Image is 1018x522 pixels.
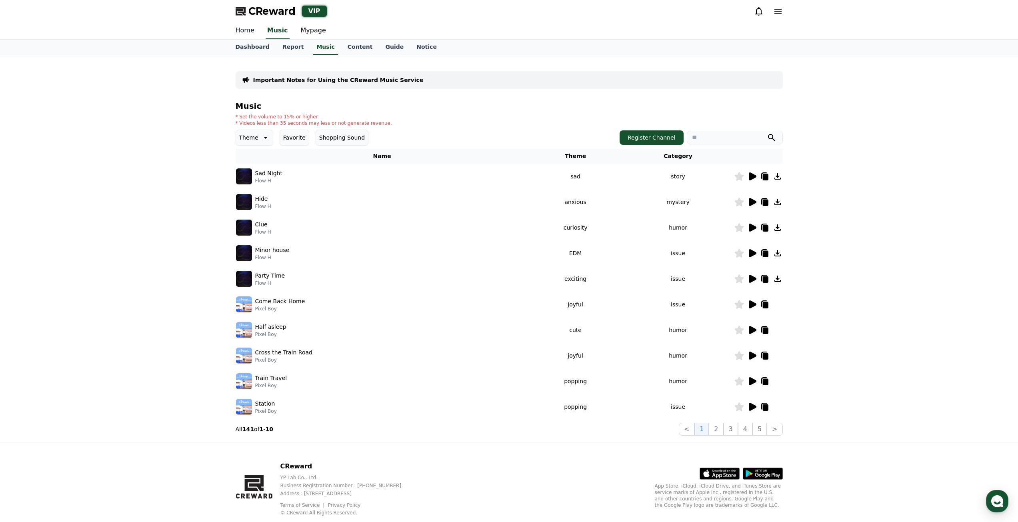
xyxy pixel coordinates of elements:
[20,266,34,272] span: Home
[529,266,622,292] td: exciting
[280,462,414,471] p: CReward
[622,215,734,240] td: humor
[410,40,443,55] a: Notice
[236,399,252,415] img: music
[236,114,392,120] p: * Set the volume to 15% or higher.
[280,130,309,146] button: Favorite
[236,220,252,236] img: music
[622,368,734,394] td: humor
[767,423,782,436] button: >
[236,102,783,110] h4: Music
[622,343,734,368] td: humor
[752,423,767,436] button: 5
[620,130,684,145] button: Register Channel
[280,502,326,508] a: Terms of Service
[255,195,268,203] p: Hide
[529,343,622,368] td: joyful
[622,240,734,266] td: issue
[328,502,361,508] a: Privacy Policy
[622,189,734,215] td: mystery
[255,280,285,286] p: Flow H
[276,40,310,55] a: Report
[302,6,327,17] div: VIP
[529,368,622,394] td: popping
[255,323,286,331] p: Half asleep
[280,474,414,481] p: YP Lab Co., Ltd.
[236,245,252,261] img: music
[236,296,252,312] img: music
[622,149,734,164] th: Category
[341,40,379,55] a: Content
[229,40,276,55] a: Dashboard
[236,348,252,364] img: music
[255,169,282,178] p: Sad Night
[255,203,271,210] p: Flow H
[236,322,252,338] img: music
[529,394,622,420] td: popping
[694,423,709,436] button: 1
[622,292,734,317] td: issue
[236,149,529,164] th: Name
[229,22,261,39] a: Home
[239,132,258,143] p: Theme
[724,423,738,436] button: 3
[236,120,392,126] p: * Videos less than 35 seconds may less or not generate revenue.
[622,394,734,420] td: issue
[248,5,296,18] span: CReward
[236,130,273,146] button: Theme
[236,271,252,287] img: music
[118,266,138,272] span: Settings
[265,426,273,432] strong: 10
[280,490,414,497] p: Address : [STREET_ADDRESS]
[255,297,305,306] p: Come Back Home
[379,40,410,55] a: Guide
[709,423,723,436] button: 2
[294,22,332,39] a: Mypage
[622,266,734,292] td: issue
[255,272,285,280] p: Party Time
[260,426,264,432] strong: 1
[529,240,622,266] td: EDM
[679,423,694,436] button: <
[655,483,783,508] p: App Store, iCloud, iCloud Drive, and iTunes Store are service marks of Apple Inc., registered in ...
[255,374,287,382] p: Train Travel
[255,408,277,414] p: Pixel Boy
[316,130,368,146] button: Shopping Sound
[253,76,424,84] a: Important Notes for Using the CReward Music Service
[280,482,414,489] p: Business Registration Number : [PHONE_NUMBER]
[255,220,268,229] p: Clue
[255,331,286,338] p: Pixel Boy
[529,317,622,343] td: cute
[255,348,312,357] p: Cross the Train Road
[313,40,338,55] a: Music
[255,254,290,261] p: Flow H
[255,246,290,254] p: Minor house
[236,5,296,18] a: CReward
[529,164,622,189] td: sad
[236,373,252,389] img: music
[103,254,154,274] a: Settings
[2,254,53,274] a: Home
[529,189,622,215] td: anxious
[255,306,305,312] p: Pixel Boy
[266,22,290,39] a: Music
[242,426,254,432] strong: 141
[236,194,252,210] img: music
[529,215,622,240] td: curiosity
[255,229,271,235] p: Flow H
[622,164,734,189] td: story
[255,400,275,408] p: Station
[255,178,282,184] p: Flow H
[53,254,103,274] a: Messages
[255,357,312,363] p: Pixel Boy
[622,317,734,343] td: humor
[738,423,752,436] button: 4
[66,266,90,272] span: Messages
[529,149,622,164] th: Theme
[529,292,622,317] td: joyful
[236,425,273,433] p: All of -
[255,382,287,389] p: Pixel Boy
[280,510,414,516] p: © CReward All Rights Reserved.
